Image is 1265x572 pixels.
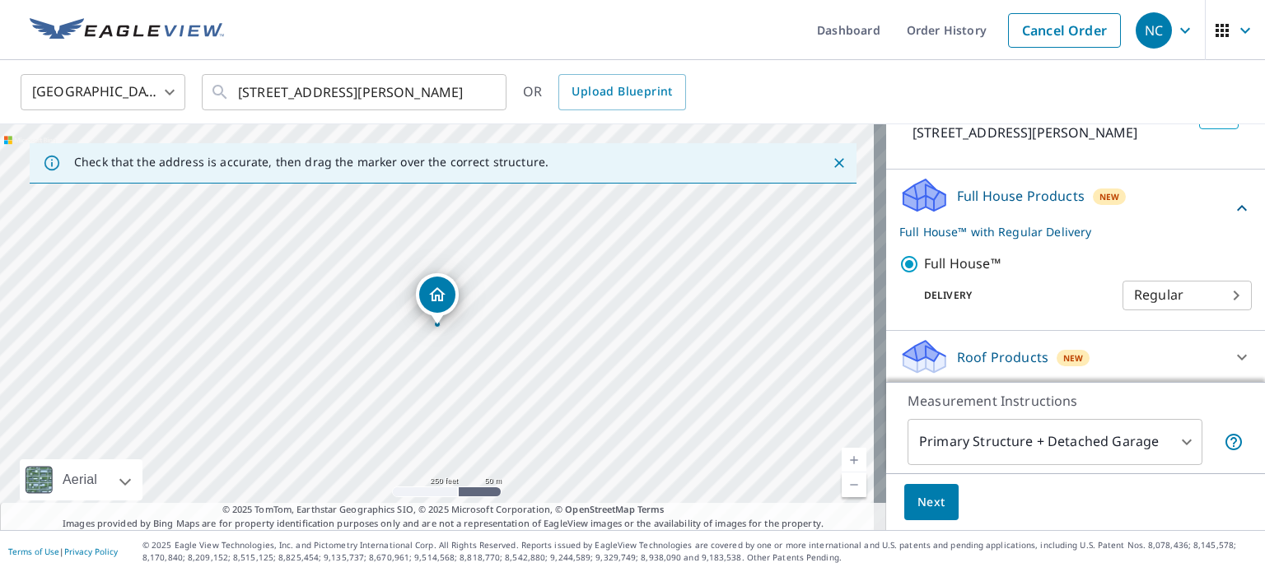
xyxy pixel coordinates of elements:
p: Full House Products [957,186,1085,206]
span: © 2025 TomTom, Earthstar Geographics SIO, © 2025 Microsoft Corporation, © [222,503,665,517]
div: Regular [1123,272,1252,319]
span: Your report will include the primary structure and a detached garage if one exists. [1224,432,1244,452]
div: Full House ProductsNewFull House™ with Regular Delivery [899,176,1252,240]
p: © 2025 Eagle View Technologies, Inc. and Pictometry International Corp. All Rights Reserved. Repo... [142,539,1257,564]
p: Roof Products [957,347,1048,367]
div: OR [523,74,686,110]
a: Cancel Order [1008,13,1121,48]
div: [GEOGRAPHIC_DATA] [21,69,185,115]
div: NC [1136,12,1172,49]
a: Terms of Use [8,546,59,557]
a: Terms [637,503,665,515]
div: Dropped pin, building 1, Residential property, 1105 Paine Ct Raleigh, NC 27609 [416,273,459,324]
button: Next [904,484,959,521]
a: OpenStreetMap [565,503,634,515]
p: Delivery [899,288,1123,303]
p: | [8,546,118,556]
span: New [1063,351,1084,365]
p: Check that the address is accurate, then drag the marker over the correct structure. [74,155,548,170]
div: Aerial [20,459,142,500]
div: Roof ProductsNew [899,337,1252,377]
a: Privacy Policy [64,546,118,557]
p: Full House™ [924,253,1001,274]
p: [STREET_ADDRESS][PERSON_NAME] [913,123,1193,142]
span: Upload Blueprint [572,81,672,102]
img: EV Logo [30,18,224,43]
button: Close [829,152,850,174]
input: Search by address or latitude-longitude [238,69,473,115]
span: New [1099,190,1120,203]
a: Upload Blueprint [558,74,685,110]
div: Aerial [58,459,102,500]
a: Current Level 17, Zoom In [842,448,866,472]
p: Measurement Instructions [908,391,1244,411]
span: Next [917,492,945,513]
a: Current Level 17, Zoom Out [842,472,866,497]
div: Primary Structure + Detached Garage [908,419,1202,465]
p: Full House™ with Regular Delivery [899,223,1232,240]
